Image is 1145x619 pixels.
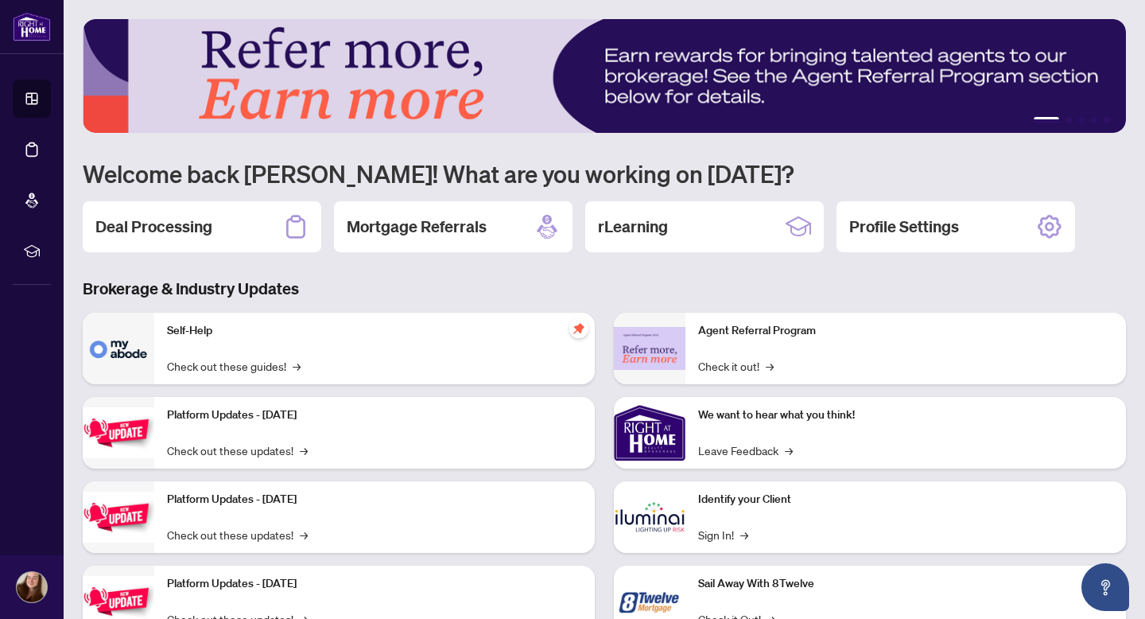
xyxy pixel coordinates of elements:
a: Check it out!→ [698,357,774,375]
a: Check out these updates!→ [167,526,308,543]
button: 1 [1034,117,1059,123]
a: Check out these guides!→ [167,357,301,375]
h2: rLearning [598,216,668,238]
button: Open asap [1081,563,1129,611]
span: → [300,442,308,459]
button: 4 [1091,117,1097,123]
h2: Profile Settings [849,216,959,238]
button: 3 [1078,117,1085,123]
a: Leave Feedback→ [698,442,793,459]
span: → [740,526,748,543]
p: Platform Updates - [DATE] [167,575,582,593]
h2: Mortgage Referrals [347,216,487,238]
span: → [293,357,301,375]
img: logo [13,12,51,41]
p: Self-Help [167,322,582,340]
img: Slide 0 [83,19,1126,133]
p: Identify your Client [698,491,1113,508]
span: → [785,442,793,459]
p: Agent Referral Program [698,322,1113,340]
img: Identify your Client [614,481,685,553]
img: We want to hear what you think! [614,397,685,469]
img: Profile Icon [17,572,47,602]
h2: Deal Processing [95,216,212,238]
a: Check out these updates!→ [167,442,308,459]
h1: Welcome back [PERSON_NAME]! What are you working on [DATE]? [83,158,1126,189]
h3: Brokerage & Industry Updates [83,278,1126,300]
img: Agent Referral Program [614,327,685,371]
img: Platform Updates - July 21, 2025 [83,407,154,457]
p: We want to hear what you think! [698,407,1113,424]
img: Platform Updates - July 8, 2025 [83,492,154,542]
span: → [300,526,308,543]
span: pushpin [569,319,588,338]
p: Platform Updates - [DATE] [167,407,582,424]
button: 2 [1065,117,1072,123]
span: → [766,357,774,375]
button: 5 [1104,117,1110,123]
img: Self-Help [83,313,154,384]
p: Platform Updates - [DATE] [167,491,582,508]
a: Sign In!→ [698,526,748,543]
p: Sail Away With 8Twelve [698,575,1113,593]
